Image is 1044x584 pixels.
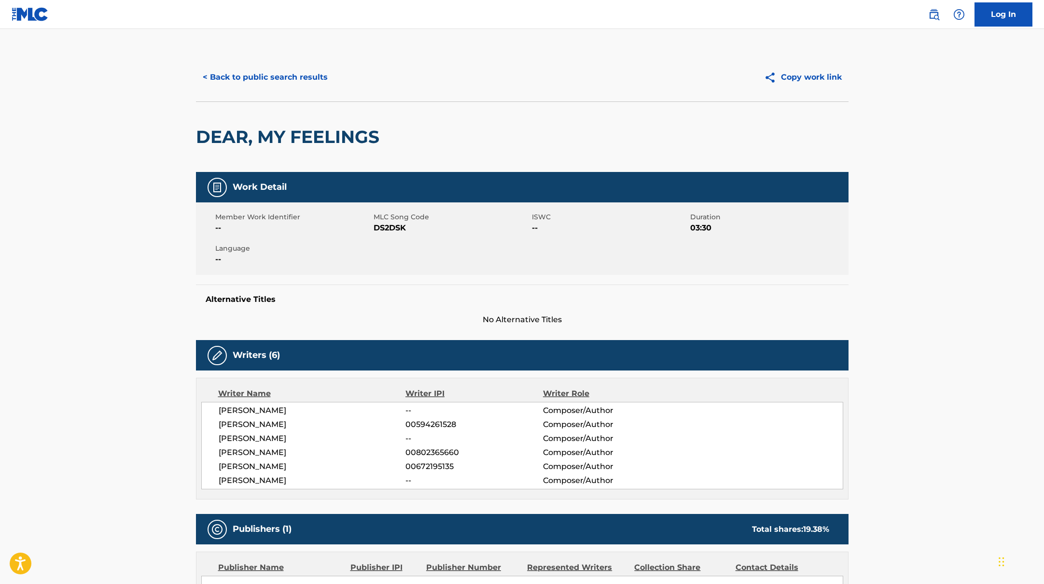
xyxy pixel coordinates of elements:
[211,524,223,535] img: Publishers
[996,538,1044,584] iframe: Chat Widget
[211,182,223,193] img: Work Detail
[532,222,688,234] span: --
[527,562,627,573] div: Represented Writers
[215,222,371,234] span: --
[374,222,529,234] span: DS2DSK
[12,7,49,21] img: MLC Logo
[543,433,668,444] span: Composer/Author
[196,126,384,148] h2: DEAR, MY FEELINGS
[924,5,944,24] a: Public Search
[215,254,371,265] span: --
[211,350,223,361] img: Writers
[974,2,1032,27] a: Log In
[215,212,371,222] span: Member Work Identifier
[219,419,406,430] span: [PERSON_NAME]
[543,461,668,472] span: Composer/Author
[374,212,529,222] span: MLC Song Code
[634,562,728,573] div: Collection Share
[426,562,520,573] div: Publisher Number
[405,447,543,458] span: 00802365660
[757,65,849,89] button: Copy work link
[543,388,668,399] div: Writer Role
[219,447,406,458] span: [PERSON_NAME]
[218,562,343,573] div: Publisher Name
[405,461,543,472] span: 00672195135
[233,524,292,535] h5: Publishers (1)
[532,212,688,222] span: ISWC
[690,212,846,222] span: Duration
[690,222,846,234] span: 03:30
[405,475,543,486] span: --
[405,388,543,399] div: Writer IPI
[215,243,371,254] span: Language
[928,9,940,20] img: search
[405,419,543,430] span: 00594261528
[543,405,668,416] span: Composer/Author
[953,9,965,20] img: help
[233,182,287,193] h5: Work Detail
[736,562,829,573] div: Contact Details
[405,405,543,416] span: --
[219,475,406,486] span: [PERSON_NAME]
[196,65,334,89] button: < Back to public search results
[543,419,668,430] span: Composer/Author
[206,295,839,304] h5: Alternative Titles
[543,475,668,486] span: Composer/Author
[219,405,406,416] span: [PERSON_NAME]
[999,547,1004,576] div: Drag
[803,525,829,534] span: 19.38 %
[196,314,849,326] span: No Alternative Titles
[764,71,781,84] img: Copy work link
[949,5,969,24] div: Help
[233,350,280,361] h5: Writers (6)
[219,461,406,472] span: [PERSON_NAME]
[219,433,406,444] span: [PERSON_NAME]
[752,524,829,535] div: Total shares:
[350,562,419,573] div: Publisher IPI
[218,388,406,399] div: Writer Name
[543,447,668,458] span: Composer/Author
[405,433,543,444] span: --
